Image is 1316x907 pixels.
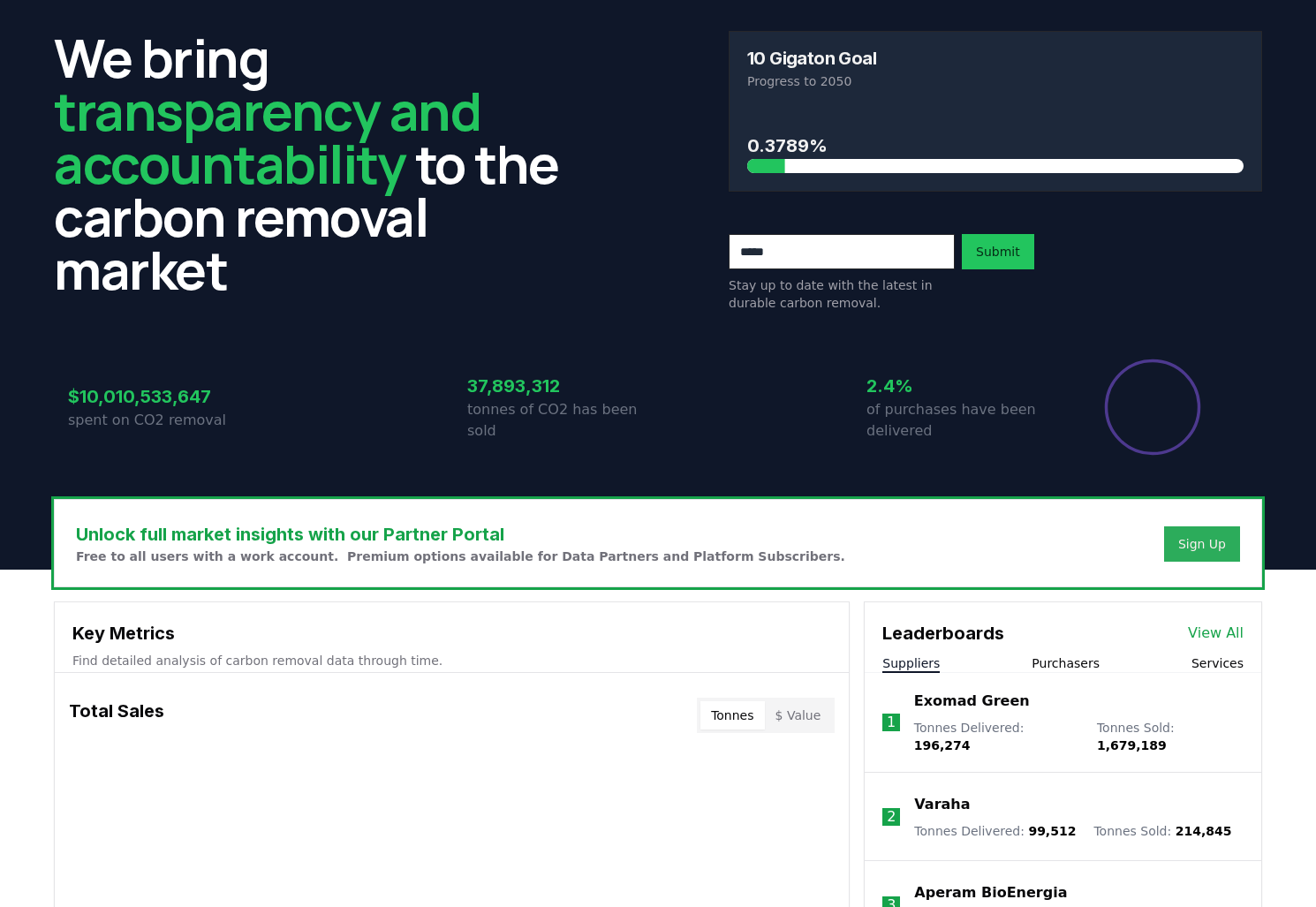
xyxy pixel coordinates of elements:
h3: $10,010,533,647 [68,383,259,410]
button: Services [1191,654,1244,672]
span: 214,845 [1176,824,1232,838]
span: 196,274 [914,738,971,752]
p: Stay up to date with the latest in durable carbon removal. [729,276,955,312]
a: Exomad Green [914,691,1030,712]
p: 1 [887,712,896,733]
button: Sign Up [1164,526,1240,562]
a: Sign Up [1178,535,1226,553]
p: spent on CO2 removal [68,410,259,431]
h3: Unlock full market insights with our Partner Portal [76,521,845,548]
button: Submit [962,234,1034,269]
p: Tonnes Delivered : [914,719,1079,754]
span: 1,679,189 [1097,738,1167,752]
div: Percentage of sales delivered [1103,358,1202,457]
p: tonnes of CO2 has been sold [467,399,658,442]
h3: 0.3789% [747,132,1244,159]
h3: 2.4% [866,373,1057,399]
button: Suppliers [882,654,940,672]
p: Tonnes Delivered : [914,822,1076,840]
h3: Key Metrics [72,620,831,646]
p: Progress to 2050 [747,72,1244,90]
p: Free to all users with a work account. Premium options available for Data Partners and Platform S... [76,548,845,565]
a: View All [1188,623,1244,644]
button: Purchasers [1032,654,1100,672]
h2: We bring to the carbon removal market [54,31,587,296]
p: 2 [887,806,896,828]
h3: 37,893,312 [467,373,658,399]
button: Tonnes [700,701,764,729]
p: Find detailed analysis of carbon removal data through time. [72,652,831,669]
span: 99,512 [1028,824,1076,838]
p: of purchases have been delivered [866,399,1057,442]
h3: Leaderboards [882,620,1004,646]
a: Aperam BioEnergia [914,882,1067,903]
button: $ Value [765,701,832,729]
h3: 10 Gigaton Goal [747,49,876,67]
p: Tonnes Sold : [1093,822,1231,840]
p: Tonnes Sold : [1097,719,1244,754]
a: Varaha [914,794,970,815]
span: transparency and accountability [54,74,480,200]
h3: Total Sales [69,698,164,733]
